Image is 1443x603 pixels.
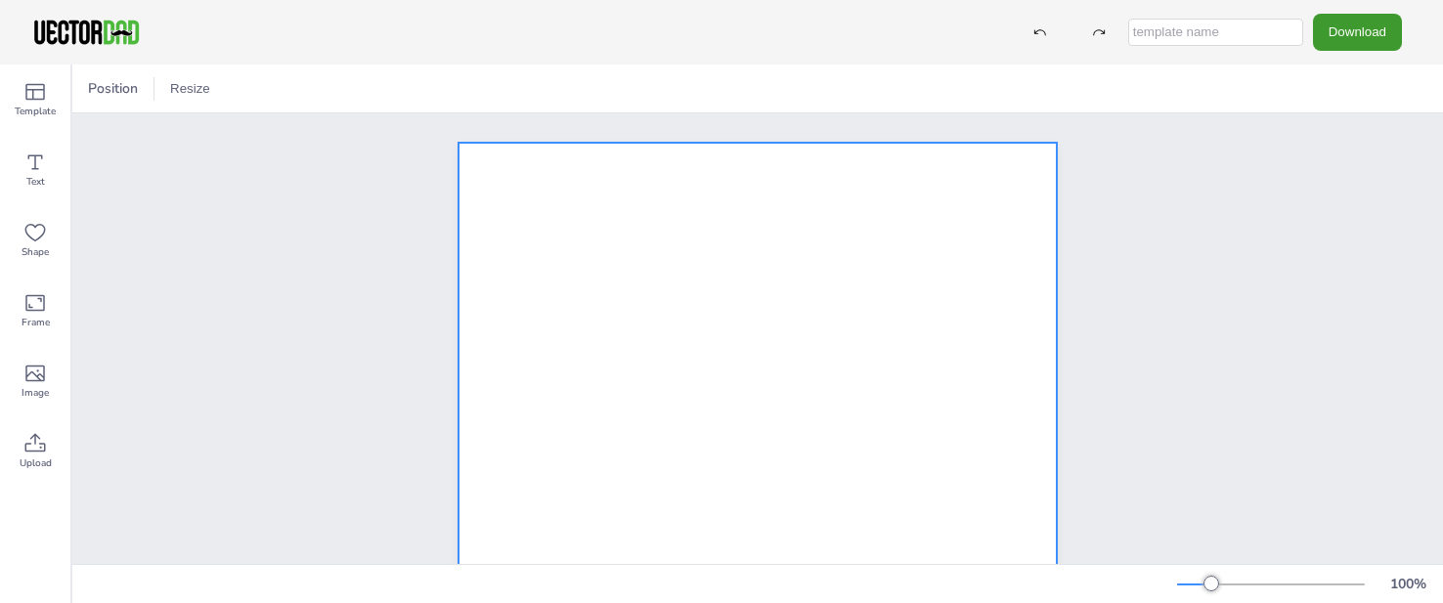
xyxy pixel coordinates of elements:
span: Template [15,104,56,119]
button: Download [1313,14,1402,50]
span: Position [84,79,142,98]
span: Text [26,174,45,190]
div: 100 % [1384,575,1431,593]
span: Shape [22,244,49,260]
span: Upload [20,455,52,471]
img: VectorDad-1.png [31,18,142,47]
input: template name [1128,19,1303,46]
span: Frame [22,315,50,330]
button: Resize [162,73,218,105]
span: Image [22,385,49,401]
